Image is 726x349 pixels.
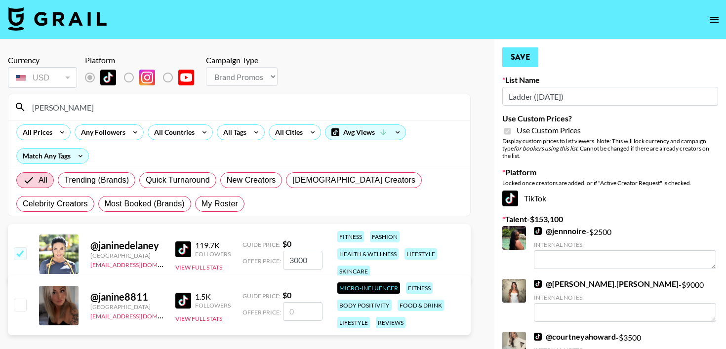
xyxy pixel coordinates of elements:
[534,333,542,341] img: TikTok
[39,174,47,186] span: All
[337,231,364,242] div: fitness
[139,70,155,85] img: Instagram
[337,248,399,260] div: health & wellness
[292,174,415,186] span: [DEMOGRAPHIC_DATA] Creators
[502,114,718,123] label: Use Custom Prices?
[514,145,577,152] em: for bookers using this list
[148,125,197,140] div: All Countries
[502,167,718,177] label: Platform
[23,198,88,210] span: Celebrity Creators
[398,300,444,311] div: food & drink
[100,70,116,85] img: TikTok
[217,125,248,140] div: All Tags
[502,191,518,206] img: TikTok
[502,191,718,206] div: TikTok
[175,241,191,257] img: TikTok
[242,309,281,316] span: Offer Price:
[376,317,405,328] div: reviews
[90,239,163,252] div: @ janinedelaney
[195,292,231,302] div: 1.5K
[8,65,77,90] div: Currency is locked to USD
[282,239,291,248] strong: $ 0
[534,280,542,288] img: TikTok
[337,266,370,277] div: skincare
[175,293,191,309] img: TikTok
[175,315,222,322] button: View Full Stats
[8,55,77,65] div: Currency
[175,264,222,271] button: View Full Stats
[534,294,716,301] div: Internal Notes:
[8,7,107,31] img: Grail Talent
[325,125,405,140] div: Avg Views
[17,149,88,163] div: Match Any Tags
[404,248,437,260] div: lifestyle
[195,302,231,309] div: Followers
[195,240,231,250] div: 119.7K
[337,300,392,311] div: body positivity
[202,198,238,210] span: My Roster
[534,226,716,269] div: - $ 2500
[195,250,231,258] div: Followers
[146,174,210,186] span: Quick Turnaround
[10,69,75,86] div: USD
[17,125,54,140] div: All Prices
[85,67,202,88] div: List locked to TikTok.
[517,125,581,135] span: Use Custom Prices
[534,279,716,322] div: - $ 9000
[178,70,194,85] img: YouTube
[90,310,190,320] a: [EMAIL_ADDRESS][DOMAIN_NAME]
[534,226,586,236] a: @jennnoire
[337,282,400,294] div: Micro-Influencer
[370,231,400,242] div: fashion
[90,303,163,310] div: [GEOGRAPHIC_DATA]
[502,47,538,67] button: Save
[269,125,305,140] div: All Cities
[704,10,724,30] button: open drawer
[90,291,163,303] div: @ janine8811
[283,302,323,321] input: 0
[502,75,718,85] label: List Name
[534,279,679,289] a: @[PERSON_NAME].[PERSON_NAME]
[64,174,129,186] span: Trending (Brands)
[534,241,716,248] div: Internal Notes:
[227,174,276,186] span: New Creators
[502,214,718,224] label: Talent - $ 153,100
[282,290,291,300] strong: $ 0
[90,252,163,259] div: [GEOGRAPHIC_DATA]
[105,198,185,210] span: Most Booked (Brands)
[85,55,202,65] div: Platform
[75,125,127,140] div: Any Followers
[26,99,464,115] input: Search by User Name
[502,137,718,159] div: Display custom prices to list viewers. Note: This will lock currency and campaign type . Cannot b...
[534,332,616,342] a: @courtneyahoward
[206,55,278,65] div: Campaign Type
[534,227,542,235] img: TikTok
[242,241,281,248] span: Guide Price:
[242,257,281,265] span: Offer Price:
[502,179,718,187] div: Locked once creators are added, or if "Active Creator Request" is checked.
[90,259,190,269] a: [EMAIL_ADDRESS][DOMAIN_NAME]
[337,317,370,328] div: lifestyle
[242,292,281,300] span: Guide Price:
[406,282,433,294] div: fitness
[283,251,323,270] input: 0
